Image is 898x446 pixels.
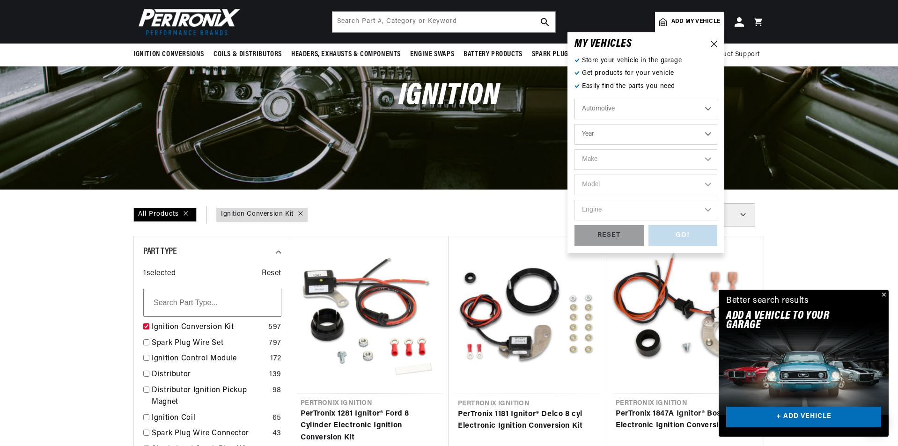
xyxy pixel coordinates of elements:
[152,385,269,409] a: Distributor Ignition Pickup Magnet
[527,44,594,66] summary: Spark Plug Wires
[133,50,204,59] span: Ignition Conversions
[574,99,717,119] select: Ride Type
[332,12,555,32] input: Search Part #, Category or Keyword
[143,268,176,280] span: 1 selected
[405,44,459,66] summary: Engine Swaps
[268,322,281,334] div: 597
[708,44,765,66] summary: Product Support
[574,56,717,66] p: Store your vehicle in the garage
[726,311,858,330] h2: Add A VEHICLE to your garage
[877,290,889,301] button: Close
[726,294,809,308] div: Better search results
[291,50,401,59] span: Headers, Exhausts & Components
[464,50,523,59] span: Battery Products
[152,337,265,350] a: Spark Plug Wire Set
[410,50,454,59] span: Engine Swaps
[272,428,281,440] div: 43
[213,50,282,59] span: Coils & Distributors
[655,12,724,32] a: Add my vehicle
[574,39,632,49] h6: MY VEHICLE S
[574,149,717,170] select: Make
[708,50,760,60] span: Product Support
[133,44,209,66] summary: Ignition Conversions
[269,369,281,381] div: 139
[398,81,500,111] span: Ignition
[133,6,241,38] img: Pertronix
[574,68,717,79] p: Get products for your vehicle
[726,407,881,428] a: + ADD VEHICLE
[152,369,265,381] a: Distributor
[535,12,555,32] button: search button
[458,409,597,432] a: PerTronix 1181 Ignitor® Delco 8 cyl Electronic Ignition Conversion Kit
[269,337,281,350] div: 797
[272,412,281,424] div: 65
[262,268,281,280] span: Reset
[574,225,644,246] div: RESET
[287,44,405,66] summary: Headers, Exhausts & Components
[270,353,281,365] div: 172
[532,50,589,59] span: Spark Plug Wires
[152,322,265,334] a: Ignition Conversion Kit
[209,44,287,66] summary: Coils & Distributors
[152,412,269,424] a: Ignition Coil
[133,208,197,222] div: All Products
[143,247,177,256] span: Part Type
[616,408,754,432] a: PerTronix 1847A Ignitor® Bosch 009 Electronic Ignition Conversion Kit
[574,175,717,195] select: Model
[272,385,281,397] div: 98
[301,408,439,444] a: PerTronix 1281 Ignitor® Ford 8 Cylinder Electronic Ignition Conversion Kit
[152,353,266,365] a: Ignition Control Module
[459,44,527,66] summary: Battery Products
[574,81,717,92] p: Easily find the parts you need
[152,428,269,440] a: Spark Plug Wire Connector
[143,289,281,317] input: Search Part Type...
[671,17,720,26] span: Add my vehicle
[574,124,717,145] select: Year
[221,209,294,219] a: Ignition Conversion Kit
[574,200,717,220] select: Engine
